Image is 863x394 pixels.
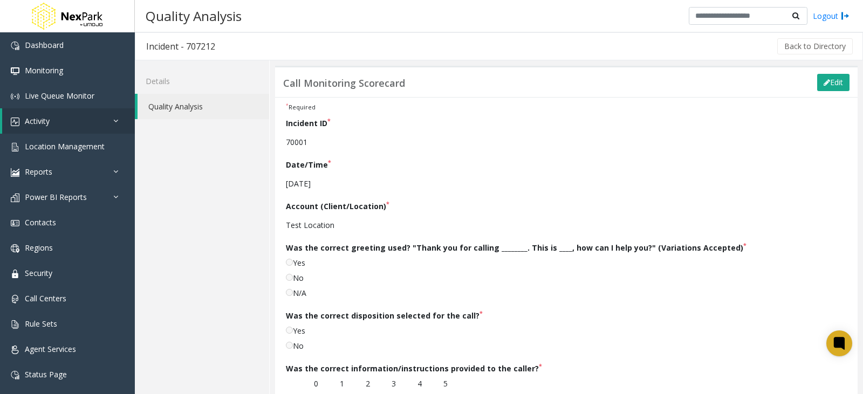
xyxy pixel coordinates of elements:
button: Back to Directory [777,38,853,54]
img: 'icon' [11,143,19,151]
h3: Quality Analysis [140,3,247,29]
input: N/A [286,289,293,296]
img: 'icon' [11,67,19,75]
a: Activity [2,108,135,134]
label: 4 [407,378,433,389]
span: Power BI Reports [25,192,87,202]
label: No [286,272,304,284]
label: Account (Client/Location) [286,201,389,212]
label: 2 [355,378,381,389]
label: N/A [286,287,306,299]
img: 'icon' [11,320,19,329]
p: Test Location [286,216,751,234]
img: logout [841,10,850,22]
span: Contacts [25,217,56,227]
img: 'icon' [11,371,19,379]
span: Security [25,268,52,278]
span: Activity [25,116,50,126]
span: Monitoring [25,65,63,75]
label: Date/Time [286,159,331,170]
a: Quality Analysis [138,94,269,119]
span: Regions [25,243,53,253]
img: 'icon' [11,269,19,278]
span: Call Centers [25,293,66,303]
a: Logout [813,10,850,22]
span: Agent Services [25,344,76,354]
p: [DATE] [286,174,751,193]
input: Yes [286,327,293,334]
img: 'icon' [11,295,19,303]
label: 3 [381,378,407,389]
p: 70001 [286,133,751,151]
label: Incident ID [286,117,331,129]
img: 'icon' [11,42,19,50]
img: 'icon' [11,92,19,101]
input: No [286,274,293,281]
span: Rule Sets [25,319,57,329]
label: Was the correct greeting used? "Thank you for calling ________. This is ____, how can I help you?... [286,242,746,253]
label: Yes [286,257,305,268]
img: 'icon' [11,117,19,126]
input: Yes [286,259,293,266]
span: Reports [25,167,52,177]
label: 0 [303,378,329,389]
img: 'icon' [11,168,19,177]
input: No [286,342,293,349]
h3: Call Monitoring Scorecard [283,78,779,89]
label: No [286,340,304,351]
div: Required [286,103,847,112]
span: Live Queue Monitor [25,91,94,101]
label: Was the correct information/instructions provided to the caller? [286,363,542,374]
span: Status Page [25,369,67,379]
img: 'icon' [11,244,19,253]
label: 5 [433,378,458,389]
h3: Incident - 707212 [135,34,226,59]
button: Edit [817,74,850,91]
span: Dashboard [25,40,64,50]
label: Yes [286,325,305,336]
a: Details [135,68,269,94]
span: Location Management [25,141,105,151]
img: 'icon' [11,193,19,202]
img: 'icon' [11,219,19,227]
label: 1 [329,378,355,389]
img: 'icon' [11,345,19,354]
label: Was the correct disposition selected for the call? [286,310,483,321]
